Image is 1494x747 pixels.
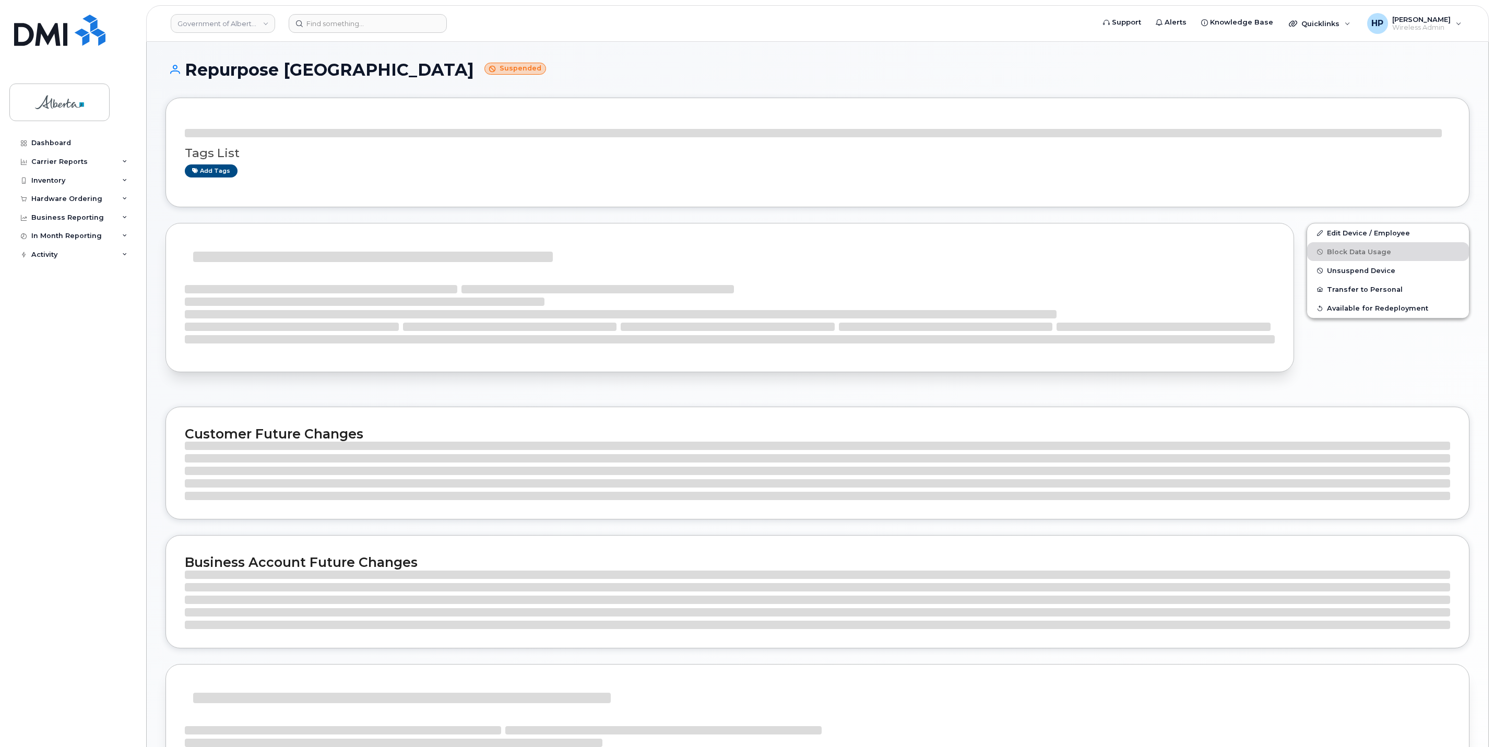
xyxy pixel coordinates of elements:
[1307,299,1469,317] button: Available for Redeployment
[1307,261,1469,280] button: Unsuspend Device
[484,63,546,75] small: Suspended
[165,61,1469,79] h1: Repurpose [GEOGRAPHIC_DATA]
[185,554,1450,570] h2: Business Account Future Changes
[185,164,238,177] a: Add tags
[1307,223,1469,242] a: Edit Device / Employee
[185,147,1450,160] h3: Tags List
[185,426,1450,442] h2: Customer Future Changes
[1327,267,1395,275] span: Unsuspend Device
[1307,242,1469,261] button: Block Data Usage
[1327,304,1428,312] span: Available for Redeployment
[1307,280,1469,299] button: Transfer to Personal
